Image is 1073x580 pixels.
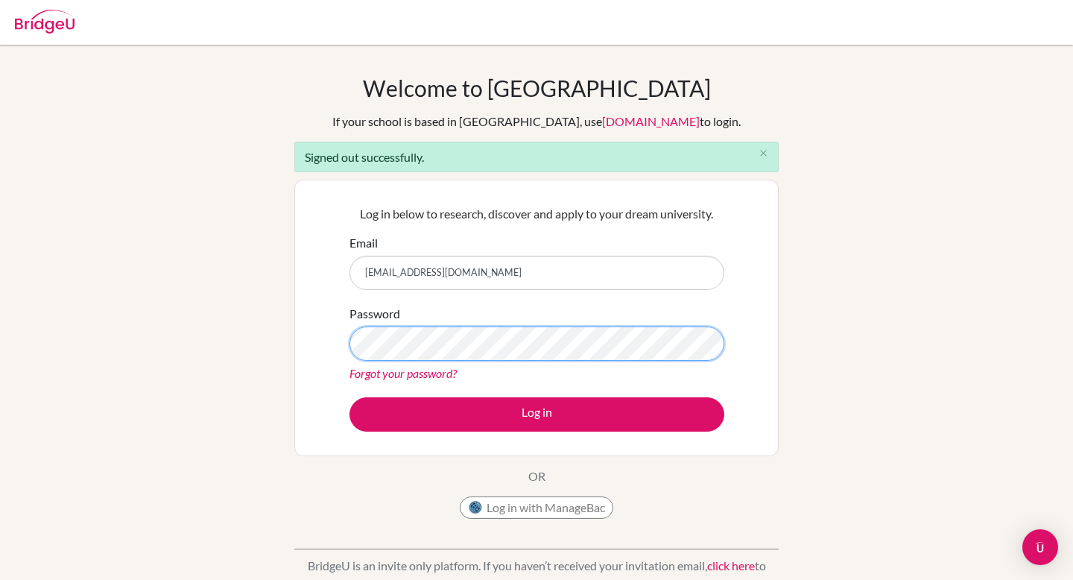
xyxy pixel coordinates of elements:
i: close [758,148,769,159]
button: Log in with ManageBac [460,497,613,519]
a: Forgot your password? [349,366,457,380]
label: Email [349,234,378,252]
p: Log in below to research, discover and apply to your dream university. [349,205,724,223]
a: click here [707,558,755,573]
div: If your school is based in [GEOGRAPHIC_DATA], use to login. [332,113,741,130]
h1: Welcome to [GEOGRAPHIC_DATA] [363,75,711,101]
a: [DOMAIN_NAME] [602,114,700,128]
p: OR [528,467,545,485]
img: Bridge-U [15,10,75,34]
button: Log in [349,397,724,432]
div: Open Intercom Messenger [1022,529,1058,565]
label: Password [349,305,400,323]
button: Close [748,142,778,165]
div: Signed out successfully. [294,142,779,172]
